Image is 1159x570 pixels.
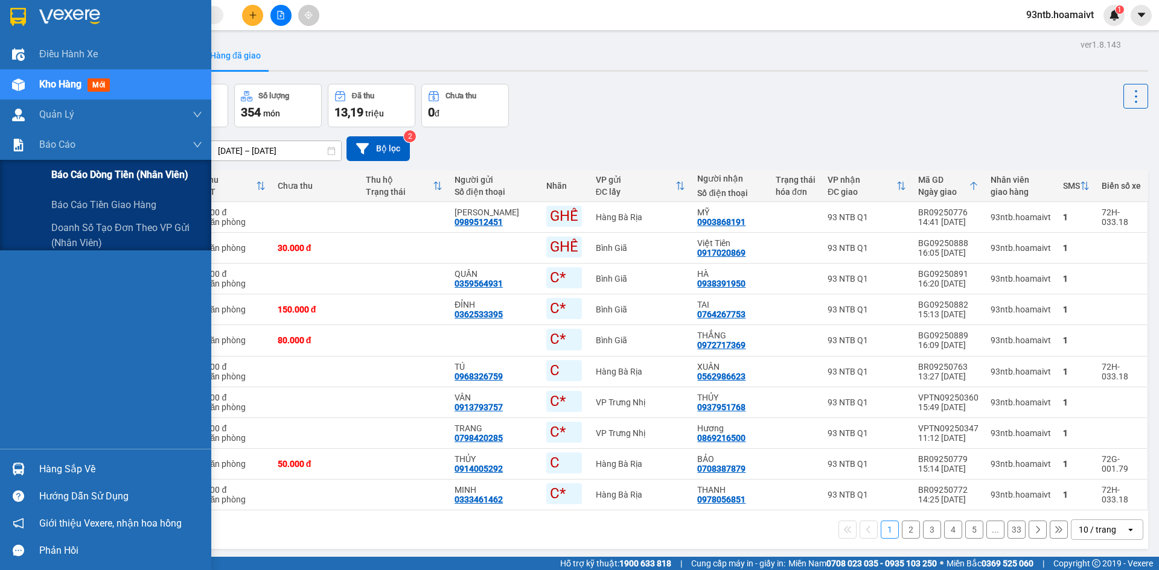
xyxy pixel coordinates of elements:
button: 1 [881,521,899,539]
div: 0708387879 [697,464,746,473]
div: 93 NTB Q1 [828,305,906,314]
button: file-add [270,5,292,26]
div: 50.000 đ [193,269,265,279]
div: 93ntb.hoamaivt [991,459,1051,469]
div: 150.000 đ [278,305,354,314]
div: 1 [1063,367,1090,376]
div: VÂN [455,393,534,402]
span: Hỗ trợ kỹ thuật: [560,557,671,570]
div: 93 NTB Q1 [828,428,906,438]
div: Hướng dẫn sử dụng [39,487,202,505]
span: Cung cấp máy in - giấy in: [691,557,785,570]
div: Hàng Bà Rịa [596,367,686,376]
button: Hàng đã giao [200,41,270,70]
div: KIM ANH [455,207,534,217]
span: 93ntb.hoamaivt [1017,7,1103,22]
div: Hàng Bà Rịa [596,490,686,499]
div: 0362533395 [455,309,503,319]
span: down [193,140,202,150]
div: Đã thu [193,175,255,185]
span: Điều hành xe [39,46,98,62]
div: 0562986623 [697,372,746,381]
th: Toggle SortBy [590,170,692,202]
div: 93ntb.hoamaivt [991,212,1051,222]
div: 30.000 đ [193,207,265,217]
div: Bình Giã [596,274,686,283]
div: Số điện thoại [455,187,534,197]
strong: 0369 525 060 [982,559,1033,568]
button: 3 [923,521,941,539]
span: 0 [428,105,435,119]
div: 72H-033.18 [1102,485,1141,504]
div: 10 / trang [1079,524,1116,536]
div: Chưa thu [278,181,354,191]
div: 0914005292 [455,464,503,473]
div: 93 NTB Q1 [828,274,906,283]
div: Chưa thu [445,92,476,100]
div: 1 [1063,459,1090,469]
div: 16:05 [DATE] [918,248,979,258]
div: Nhân viên [991,175,1051,185]
div: Bình Giã [596,335,686,345]
div: HTTT [193,187,255,197]
img: icon-new-feature [1109,10,1120,21]
th: Toggle SortBy [187,170,271,202]
div: 93 NTB Q1 [828,335,906,345]
div: 1 [1063,490,1090,499]
div: Tại văn phòng [193,335,265,345]
div: Ngày giao [918,187,969,197]
strong: 0708 023 035 - 0935 103 250 [826,559,937,568]
div: Việt Tiên [697,238,764,248]
div: TRANG [455,423,534,433]
div: Bình Giã [596,305,686,314]
div: 0359564931 [455,279,503,288]
input: Select a date range. [209,141,341,160]
div: MỸ [697,207,764,217]
div: hóa đơn [776,187,816,197]
div: Số điện thoại [697,188,764,198]
img: warehouse-icon [12,463,25,475]
div: Biển số xe [1102,181,1141,191]
div: 0913793757 [455,402,503,412]
div: Tại văn phòng [193,433,265,443]
div: MINH [455,485,534,495]
th: Toggle SortBy [360,170,449,202]
div: 93ntb.hoamaivt [991,397,1051,407]
button: Đã thu13,19 triệu [328,84,415,127]
div: 1 [1063,397,1090,407]
span: | [1042,557,1044,570]
button: 4 [944,521,962,539]
span: notification [13,518,24,529]
button: Số lượng354món [234,84,322,127]
div: BG09250888 [918,238,979,248]
div: 0937951768 [697,402,746,412]
div: Tại văn phòng [193,305,265,314]
span: message [13,545,24,556]
div: SMS [1063,181,1080,191]
div: 0972717369 [697,340,746,350]
div: 30.000 đ [193,485,265,495]
div: Mã GD [918,175,969,185]
div: Tại văn phòng [193,217,265,227]
span: Miền Bắc [947,557,1033,570]
div: 0917020869 [697,248,746,258]
span: Báo cáo dòng tiền (nhân viên) [51,167,188,182]
div: VPTN09250360 [918,393,979,402]
span: ⚪️ [940,561,943,566]
div: Hàng sắp về [39,460,202,478]
div: BR09250763 [918,362,979,372]
button: aim [298,5,319,26]
button: 5 [965,521,983,539]
div: 93 NTB Q1 [828,490,906,499]
div: BG09250889 [918,331,979,340]
div: Người gửi [455,175,534,185]
div: giao hàng [991,187,1051,197]
div: QUÂN [455,269,534,279]
span: question-circle [13,490,24,502]
div: BR09250772 [918,485,979,495]
div: 93 NTB Q1 [828,459,906,469]
img: warehouse-icon [12,109,25,121]
div: ĐC giao [828,187,896,197]
div: 15:49 [DATE] [918,402,979,412]
button: 33 [1007,521,1026,539]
